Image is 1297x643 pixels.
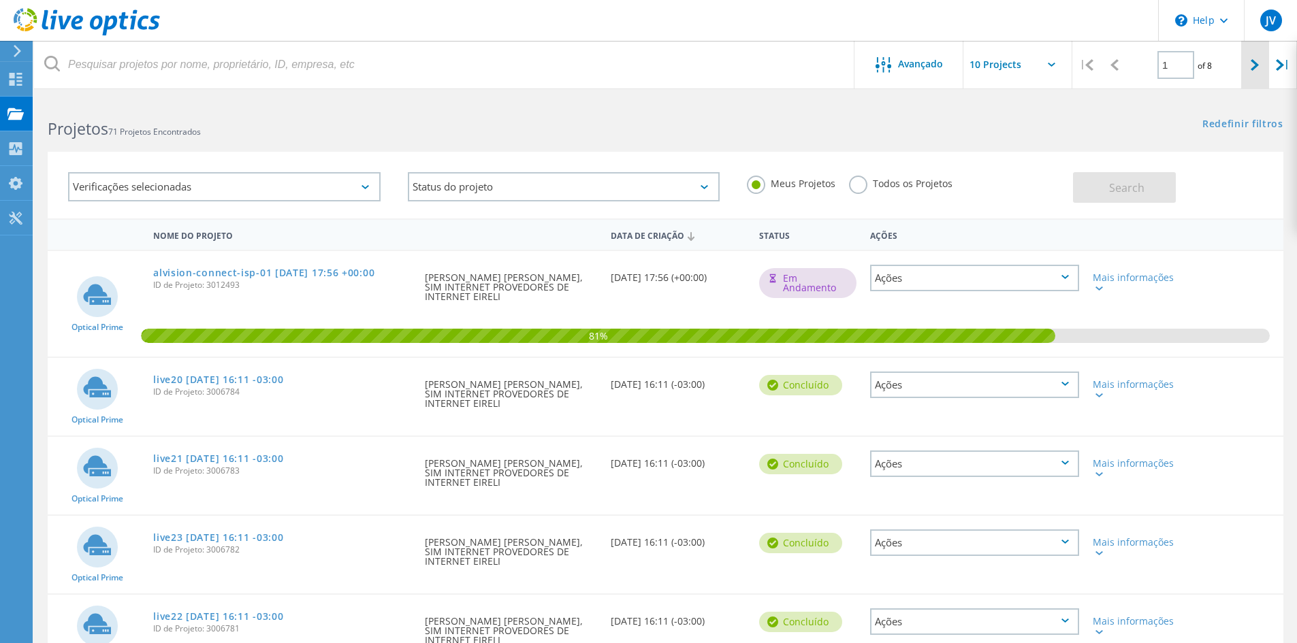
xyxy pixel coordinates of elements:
[71,323,123,331] span: Optical Prime
[153,388,411,396] span: ID de Projeto: 3006784
[1175,14,1187,27] svg: \n
[759,375,842,395] div: Concluído
[870,265,1079,291] div: Ações
[604,358,752,403] div: [DATE] 16:11 (-03:00)
[71,495,123,503] span: Optical Prime
[1093,380,1178,399] div: Mais informações
[1072,41,1100,89] div: |
[604,222,752,248] div: Data de Criação
[14,29,160,38] a: Live Optics Dashboard
[898,59,943,69] span: Avançado
[408,172,720,201] div: Status do projeto
[153,533,283,542] a: live23 [DATE] 16:11 -03:00
[1266,15,1276,26] span: JV
[68,172,381,201] div: Verificações selecionadas
[108,126,201,137] span: 71 Projetos Encontrados
[146,222,418,247] div: Nome do Projeto
[870,372,1079,398] div: Ações
[1202,119,1283,131] a: Redefinir filtros
[153,612,283,621] a: live22 [DATE] 16:11 -03:00
[71,574,123,582] span: Optical Prime
[1109,180,1144,195] span: Search
[141,329,1055,341] span: 81%
[153,268,374,278] a: alvision-connect-isp-01 [DATE] 17:56 +00:00
[870,608,1079,635] div: Ações
[153,454,283,463] a: live21 [DATE] 16:11 -03:00
[863,222,1086,247] div: Ações
[1198,60,1212,71] span: of 8
[153,375,283,384] a: live20 [DATE] 16:11 -03:00
[752,222,863,247] div: Status
[71,416,123,424] span: Optical Prime
[418,251,603,315] div: [PERSON_NAME] [PERSON_NAME], SIM INTERNET PROVEDORES DE INTERNET EIRELI
[759,454,842,474] div: Concluído
[418,437,603,501] div: [PERSON_NAME] [PERSON_NAME], SIM INTERNET PROVEDORES DE INTERNET EIRELI
[870,529,1079,556] div: Ações
[418,516,603,580] div: [PERSON_NAME] [PERSON_NAME], SIM INTERNET PROVEDORES DE INTERNET EIRELI
[604,595,752,640] div: [DATE] 16:11 (-03:00)
[1093,616,1178,636] div: Mais informações
[870,450,1079,477] div: Ações
[604,516,752,561] div: [DATE] 16:11 (-03:00)
[849,176,952,188] label: Todos os Projetos
[759,612,842,632] div: Concluído
[759,533,842,553] div: Concluído
[1093,538,1178,557] div: Mais informações
[1073,172,1176,203] button: Search
[418,358,603,422] div: [PERSON_NAME] [PERSON_NAME], SIM INTERNET PROVEDORES DE INTERNET EIRELI
[153,546,411,554] span: ID de Projeto: 3006782
[34,41,855,88] input: Pesquisar projetos por nome, proprietário, ID, empresa, etc
[747,176,835,188] label: Meus Projetos
[1269,41,1297,89] div: |
[604,251,752,296] div: [DATE] 17:56 (+00:00)
[1093,459,1178,478] div: Mais informações
[759,268,856,298] div: Em andamento
[48,118,108,139] b: Projetos
[153,625,411,633] span: ID de Projeto: 3006781
[153,467,411,475] span: ID de Projeto: 3006783
[604,437,752,482] div: [DATE] 16:11 (-03:00)
[1093,273,1178,292] div: Mais informações
[153,281,411,289] span: ID de Projeto: 3012493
